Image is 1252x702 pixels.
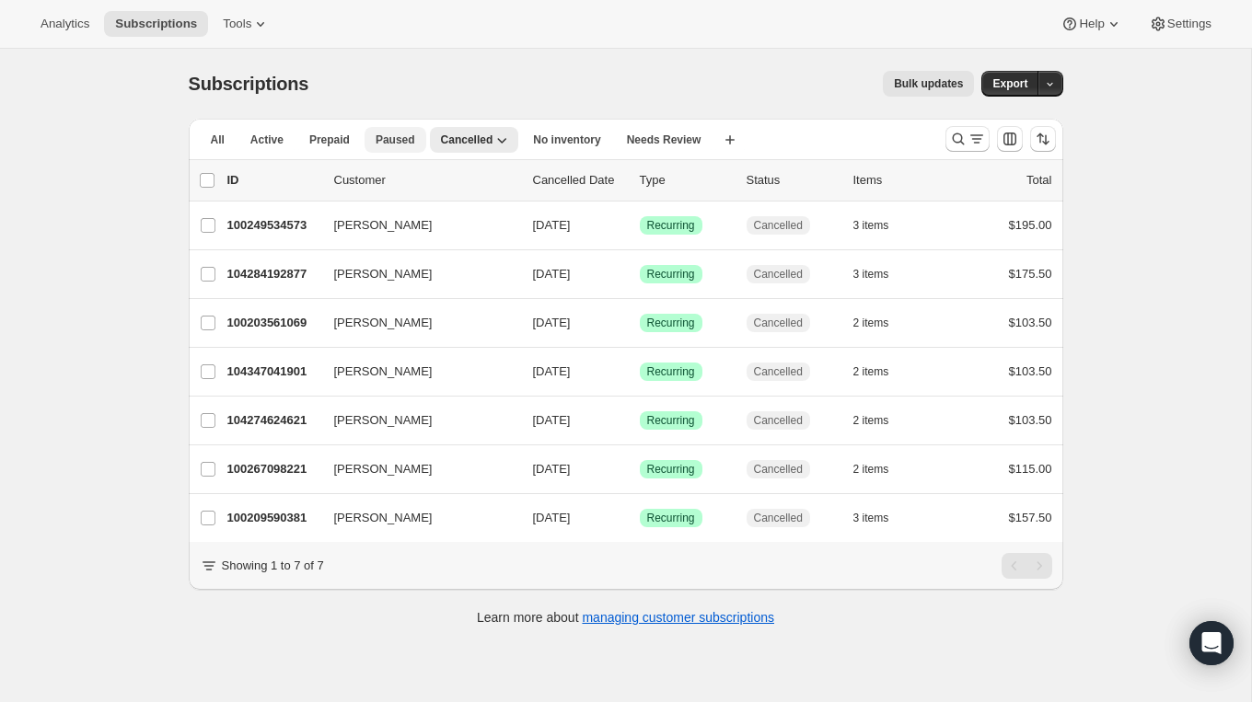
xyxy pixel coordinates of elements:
span: $103.50 [1009,316,1052,329]
p: Learn more about [477,608,774,627]
button: [PERSON_NAME] [323,455,507,484]
div: 100203561069[PERSON_NAME][DATE]SuccessRecurringCancelled2 items$103.50 [227,310,1052,336]
span: $103.50 [1009,364,1052,378]
span: 2 items [853,364,889,379]
span: No inventory [533,132,600,147]
span: All [211,132,225,147]
div: Items [853,171,945,190]
span: Needs Review [627,132,701,147]
span: [DATE] [533,462,571,476]
p: 100267098221 [227,460,319,478]
span: [DATE] [533,316,571,329]
button: Customize table column order and visibility [997,126,1023,152]
span: Subscriptions [189,74,309,94]
span: [PERSON_NAME] [334,265,433,283]
span: $175.50 [1009,267,1052,281]
span: [DATE] [533,413,571,427]
button: Help [1049,11,1133,37]
span: Cancelled [754,511,803,525]
span: Recurring [647,218,695,233]
span: Bulk updates [894,76,963,91]
button: Sort the results [1030,126,1056,152]
button: Subscriptions [104,11,208,37]
span: Recurring [647,462,695,477]
span: Analytics [41,17,89,31]
div: 100209590381[PERSON_NAME][DATE]SuccessRecurringCancelled3 items$157.50 [227,505,1052,531]
span: [DATE] [533,511,571,524]
span: 3 items [853,267,889,282]
p: Customer [334,171,518,190]
p: 104284192877 [227,265,319,283]
p: 100209590381 [227,509,319,527]
span: Prepaid [309,132,350,147]
span: Recurring [647,511,695,525]
span: 3 items [853,218,889,233]
span: $115.00 [1009,462,1052,476]
div: 104347041901[PERSON_NAME][DATE]SuccessRecurringCancelled2 items$103.50 [227,359,1052,385]
button: 2 items [853,408,910,433]
button: [PERSON_NAME] [323,357,507,386]
button: 2 items [853,310,910,336]
span: Cancelled [754,218,803,233]
button: Analytics [29,11,100,37]
span: Recurring [647,267,695,282]
div: IDCustomerCancelled DateTypeStatusItemsTotal [227,171,1052,190]
span: 2 items [853,413,889,428]
p: Status [747,171,839,190]
span: $157.50 [1009,511,1052,524]
button: 3 items [853,261,910,287]
div: 100249534573[PERSON_NAME][DATE]SuccessRecurringCancelled3 items$195.00 [227,213,1052,238]
div: Open Intercom Messenger [1189,621,1234,665]
p: 104274624621 [227,411,319,430]
button: [PERSON_NAME] [323,406,507,435]
p: Cancelled Date [533,171,625,190]
button: 3 items [853,505,910,531]
span: [DATE] [533,218,571,232]
span: Cancelled [754,267,803,282]
button: 2 items [853,359,910,385]
span: [PERSON_NAME] [334,460,433,478]
p: Total [1026,171,1051,190]
p: 100203561069 [227,314,319,332]
span: Cancelled [441,132,493,147]
span: [DATE] [533,267,571,281]
span: $103.50 [1009,413,1052,427]
button: [PERSON_NAME] [323,211,507,240]
a: managing customer subscriptions [582,610,774,625]
span: Active [250,132,284,147]
button: [PERSON_NAME] [323,259,507,289]
span: [PERSON_NAME] [334,363,433,381]
span: 2 items [853,316,889,330]
span: Recurring [647,316,695,330]
button: Settings [1138,11,1223,37]
span: Paused [376,132,415,147]
nav: Pagination [1002,553,1052,579]
div: 104284192877[PERSON_NAME][DATE]SuccessRecurringCancelled3 items$175.50 [227,261,1052,287]
span: Cancelled [754,413,803,428]
button: Bulk updates [883,71,974,97]
span: Cancelled [754,316,803,330]
button: Create new view [715,127,745,153]
div: Type [640,171,732,190]
p: 104347041901 [227,363,319,381]
span: $195.00 [1009,218,1052,232]
p: 100249534573 [227,216,319,235]
span: Tools [223,17,251,31]
button: Tools [212,11,281,37]
span: [PERSON_NAME] [334,509,433,527]
button: [PERSON_NAME] [323,503,507,533]
button: Export [981,71,1038,97]
p: ID [227,171,319,190]
span: Cancelled [754,462,803,477]
button: [PERSON_NAME] [323,308,507,338]
span: [PERSON_NAME] [334,411,433,430]
button: 3 items [853,213,910,238]
span: 2 items [853,462,889,477]
span: Settings [1167,17,1211,31]
div: 104274624621[PERSON_NAME][DATE]SuccessRecurringCancelled2 items$103.50 [227,408,1052,433]
span: 3 items [853,511,889,525]
span: Recurring [647,364,695,379]
span: Cancelled [754,364,803,379]
button: Search and filter results [945,126,990,152]
button: 2 items [853,456,910,482]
